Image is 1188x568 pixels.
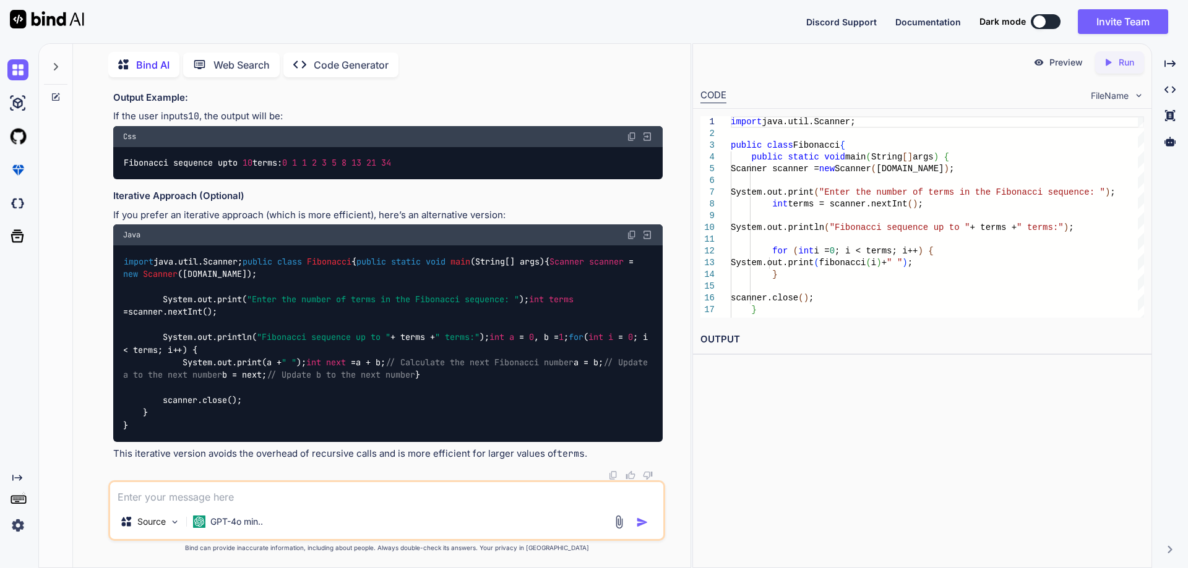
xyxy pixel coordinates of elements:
[123,357,653,380] span: // Update a to the next number
[307,256,351,267] span: Fibonacci
[282,158,287,169] span: 0
[123,156,397,169] code: Fibonacci sequence up terms:
[871,152,902,162] span: String
[612,515,626,529] img: attachment
[391,256,421,267] span: static
[700,234,715,245] div: 11
[228,158,238,169] span: to
[731,187,814,197] span: System.out.print
[866,258,871,268] span: (
[700,222,715,234] div: 10
[342,158,346,169] span: 8
[1079,187,1105,197] span: ce: "
[700,316,715,328] div: 18
[137,515,166,528] p: Source
[907,199,912,209] span: (
[979,15,1026,28] span: Dark mode
[7,93,28,114] img: ai-studio
[10,10,84,28] img: Bind AI
[385,357,574,368] span: // Calculate the next Fibonacci number
[608,331,613,342] span: i
[824,223,829,232] span: (
[902,258,907,268] span: )
[809,293,814,303] span: ;
[509,331,514,342] span: a
[332,158,337,169] span: 5
[1017,223,1064,232] span: " terms:"
[731,140,762,150] span: public
[628,331,633,342] span: 0
[788,152,819,162] span: static
[435,331,480,342] span: " terms:"
[772,199,788,209] span: int
[731,258,814,268] span: System.out.print
[933,152,938,162] span: )
[267,370,415,381] span: // Update b to the next number
[772,269,777,279] span: }
[700,140,715,151] div: 3
[608,470,618,480] img: copy
[569,331,583,342] span: for
[381,158,391,169] span: 34
[887,258,902,268] span: " "
[1069,223,1074,232] span: ;
[549,256,584,267] span: Scanner
[7,193,28,214] img: darkCloudIdeIcon
[642,229,653,240] img: Open in Browser
[123,269,138,280] span: new
[113,447,663,461] p: This iterative version avoids the overhead of recursive calls and is more efficient for larger va...
[123,255,653,432] code: java.util.Scanner; { { ([DOMAIN_NAME]); System.out.print( ); scanner.nextInt(); System.out.printl...
[731,223,824,232] span: System.out.println
[907,258,912,268] span: ;
[881,258,886,268] span: +
[700,175,715,187] div: 6
[549,294,574,305] span: terms
[1078,9,1168,34] button: Invite Team
[210,515,263,528] p: GPT-4o min..
[588,331,603,342] span: int
[213,57,270,72] p: Web Search
[866,152,871,162] span: (
[589,256,624,267] span: scanner
[426,256,445,267] span: void
[845,152,866,162] span: main
[700,151,715,163] div: 4
[824,152,845,162] span: void
[693,325,1151,354] h2: OUTPUT
[918,199,923,209] span: ;
[351,158,361,169] span: 13
[312,158,317,169] span: 2
[170,517,180,527] img: Pick Models
[559,331,564,342] span: 1
[700,210,715,222] div: 9
[806,15,877,28] button: Discord Support
[557,447,585,460] code: terms
[193,515,205,528] img: GPT-4o mini
[751,152,782,162] span: public
[731,117,762,127] span: import
[829,223,970,232] span: "Fibonacci sequence up to "
[819,164,834,174] span: new
[793,246,798,256] span: (
[292,158,297,169] span: 1
[7,59,28,80] img: chat
[282,357,296,368] span: " "
[970,223,1017,232] span: + terms +
[700,198,715,210] div: 8
[643,470,653,480] img: dislike
[627,230,637,240] img: copy
[326,357,346,368] span: next
[7,159,28,180] img: premium
[700,88,726,103] div: CODE
[798,246,814,256] span: int
[113,189,663,203] h3: Iterative Approach (Optional)
[700,187,715,198] div: 7
[322,158,327,169] span: 3
[306,357,321,368] span: int
[928,246,933,256] span: {
[944,164,949,174] span: )
[314,57,389,72] p: Code Generator
[113,208,663,223] p: If you prefer an iterative approach (which is more efficient), here’s an alternative version:
[819,187,1078,197] span: "Enter the number of terms in the Fibonacci sequen
[124,256,153,267] span: import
